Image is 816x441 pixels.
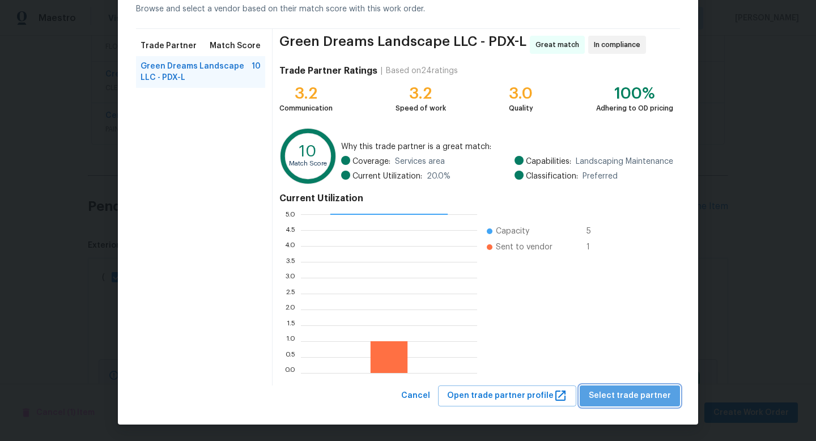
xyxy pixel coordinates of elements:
div: 3.2 [396,88,446,99]
text: 1.5 [287,322,295,329]
span: Select trade partner [589,389,671,403]
span: In compliance [594,39,645,50]
span: Services area [395,156,445,167]
text: 3.5 [286,258,295,265]
div: 3.0 [509,88,533,99]
text: Match Score [289,160,327,167]
span: Current Utilization: [352,171,422,182]
text: 0.0 [284,370,295,376]
text: 2.0 [285,306,295,313]
div: Based on 24 ratings [386,65,458,77]
span: Great match [535,39,584,50]
text: 5.0 [285,211,295,218]
span: Why this trade partner is a great match: [341,141,673,152]
div: | [377,65,386,77]
span: Green Dreams Landscape LLC - PDX-L [141,61,252,83]
h4: Trade Partner Ratings [279,65,377,77]
text: 2.5 [286,290,295,297]
div: 3.2 [279,88,333,99]
text: 4.0 [284,243,295,249]
span: Preferred [583,171,618,182]
span: 10 [252,61,261,83]
text: 3.0 [285,274,295,281]
text: 4.5 [285,227,295,234]
div: Quality [509,103,533,114]
button: Open trade partner profile [438,385,576,406]
span: Capabilities: [526,156,571,167]
span: Green Dreams Landscape LLC - PDX-L [279,36,526,54]
span: 5 [586,226,605,237]
span: Classification: [526,171,578,182]
span: Open trade partner profile [447,389,567,403]
span: Sent to vendor [496,241,552,253]
div: 100% [596,88,673,99]
span: Capacity [496,226,529,237]
span: Trade Partner [141,40,197,52]
span: 1 [586,241,605,253]
text: 10 [299,143,317,159]
div: Communication [279,103,333,114]
button: Select trade partner [580,385,680,406]
span: Landscaping Maintenance [576,156,673,167]
span: Coverage: [352,156,390,167]
text: 1.0 [286,338,295,345]
span: Match Score [210,40,261,52]
text: 0.5 [285,354,295,361]
span: Cancel [401,389,430,403]
h4: Current Utilization [279,193,673,204]
div: Speed of work [396,103,446,114]
button: Cancel [397,385,435,406]
div: Adhering to OD pricing [596,103,673,114]
span: 20.0 % [427,171,450,182]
